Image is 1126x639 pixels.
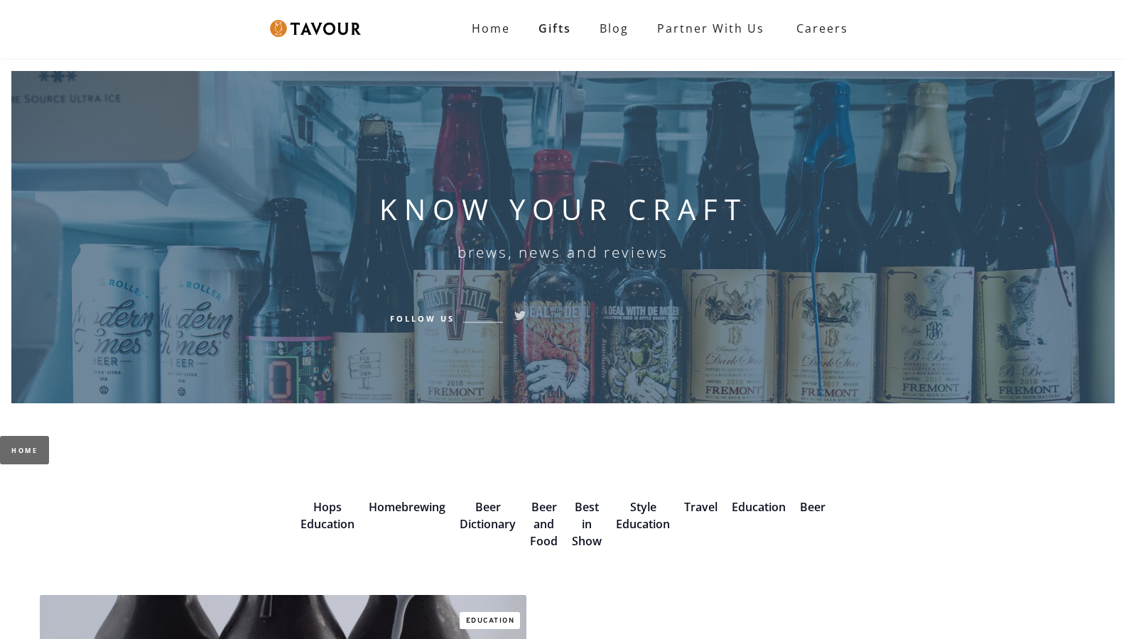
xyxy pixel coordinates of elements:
[472,21,510,36] strong: Home
[524,14,585,43] a: Gifts
[460,499,516,532] a: Beer Dictionary
[458,244,668,261] h6: brews, news and reviews
[796,14,848,43] strong: Careers
[379,192,747,226] h1: KNOW YOUR CRAFT
[369,499,445,515] a: Homebrewing
[800,499,825,515] a: Beer
[732,499,786,515] a: Education
[616,499,670,532] a: Style Education
[390,312,455,324] h6: Follow Us
[684,499,718,515] a: Travel
[301,499,354,532] a: Hops Education
[643,14,779,43] a: Partner with Us
[585,14,643,43] a: Blog
[779,9,859,48] a: Careers
[458,14,524,43] a: Home
[530,499,558,549] a: Beer and Food
[572,499,602,549] a: Best in Show
[460,612,521,629] a: Education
